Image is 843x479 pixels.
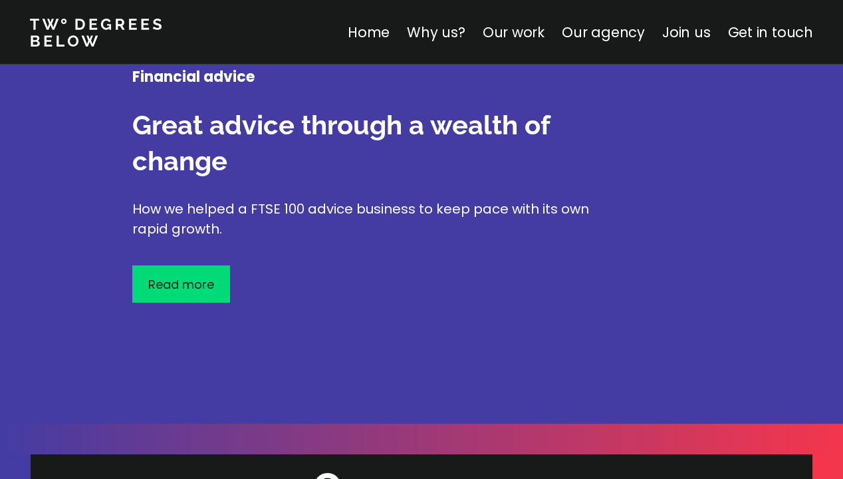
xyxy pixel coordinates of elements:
a: Get in touch [728,23,813,42]
h4: Financial advice [132,67,598,87]
p: How we helped a FTSE 100 advice business to keep pace with its own rapid growth. [132,199,598,239]
a: Home [348,23,390,42]
h3: Great advice through a wealth of change [132,107,598,179]
a: Join us [662,23,711,42]
a: Why us? [407,23,465,42]
a: Our agency [562,23,645,42]
a: Our work [483,23,544,42]
p: Read more [148,275,214,293]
